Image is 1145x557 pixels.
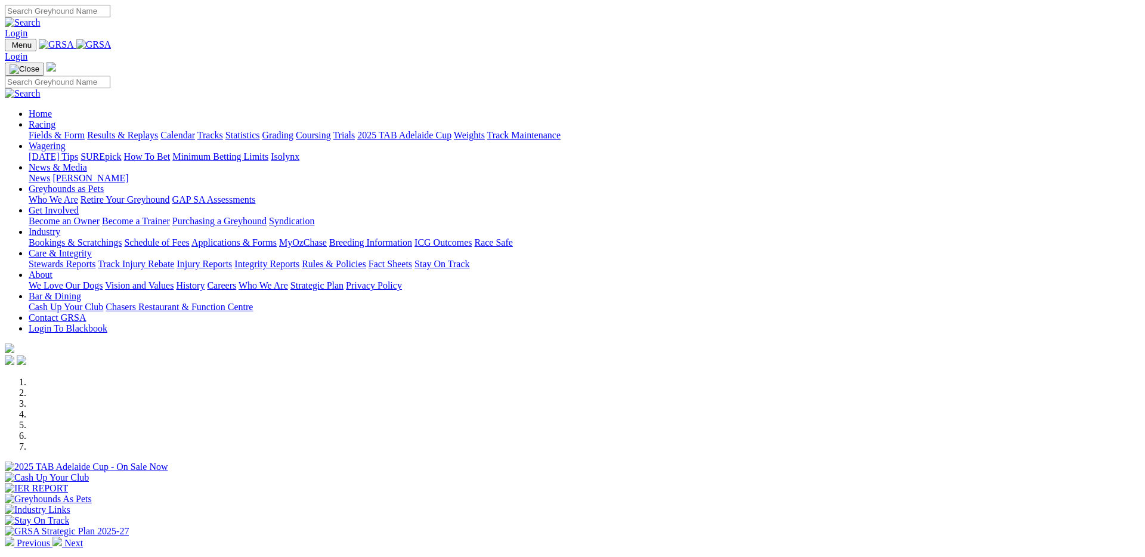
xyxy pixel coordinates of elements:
[177,259,232,269] a: Injury Reports
[207,280,236,290] a: Careers
[5,5,110,17] input: Search
[5,63,44,76] button: Toggle navigation
[29,259,1140,270] div: Care & Integrity
[29,184,104,194] a: Greyhounds as Pets
[346,280,402,290] a: Privacy Policy
[87,130,158,140] a: Results & Replays
[5,515,69,526] img: Stay On Track
[29,259,95,269] a: Stewards Reports
[302,259,366,269] a: Rules & Policies
[47,62,56,72] img: logo-grsa-white.png
[10,64,39,74] img: Close
[29,194,1140,205] div: Greyhounds as Pets
[29,141,66,151] a: Wagering
[5,28,27,38] a: Login
[29,237,122,247] a: Bookings & Scratchings
[29,248,92,258] a: Care & Integrity
[5,537,14,546] img: chevron-left-pager-white.svg
[29,302,1140,312] div: Bar & Dining
[333,130,355,140] a: Trials
[29,237,1140,248] div: Industry
[5,526,129,537] img: GRSA Strategic Plan 2025-27
[5,472,89,483] img: Cash Up Your Club
[271,151,299,162] a: Isolynx
[5,538,52,548] a: Previous
[29,109,52,119] a: Home
[52,537,62,546] img: chevron-right-pager-white.svg
[76,39,112,50] img: GRSA
[474,237,512,247] a: Race Safe
[234,259,299,269] a: Integrity Reports
[29,323,107,333] a: Login To Blackbook
[176,280,205,290] a: History
[29,312,86,323] a: Contact GRSA
[29,216,100,226] a: Become an Owner
[5,88,41,99] img: Search
[290,280,343,290] a: Strategic Plan
[5,344,14,353] img: logo-grsa-white.png
[29,216,1140,227] div: Get Involved
[52,173,128,183] a: [PERSON_NAME]
[5,51,27,61] a: Login
[17,538,50,548] span: Previous
[17,355,26,365] img: twitter.svg
[239,280,288,290] a: Who We Are
[262,130,293,140] a: Grading
[29,227,60,237] a: Industry
[5,76,110,88] input: Search
[29,119,55,129] a: Racing
[106,302,253,312] a: Chasers Restaurant & Function Centre
[105,280,174,290] a: Vision and Values
[29,173,50,183] a: News
[487,130,561,140] a: Track Maintenance
[172,194,256,205] a: GAP SA Assessments
[5,483,68,494] img: IER REPORT
[191,237,277,247] a: Applications & Forms
[5,39,36,51] button: Toggle navigation
[329,237,412,247] a: Breeding Information
[29,173,1140,184] div: News & Media
[5,17,41,28] img: Search
[357,130,451,140] a: 2025 TAB Adelaide Cup
[296,130,331,140] a: Coursing
[12,41,32,49] span: Menu
[29,280,103,290] a: We Love Our Dogs
[5,505,70,515] img: Industry Links
[29,302,103,312] a: Cash Up Your Club
[414,237,472,247] a: ICG Outcomes
[81,151,121,162] a: SUREpick
[102,216,170,226] a: Become a Trainer
[124,151,171,162] a: How To Bet
[29,270,52,280] a: About
[172,151,268,162] a: Minimum Betting Limits
[29,194,78,205] a: Who We Are
[225,130,260,140] a: Statistics
[29,162,87,172] a: News & Media
[5,494,92,505] img: Greyhounds As Pets
[29,130,1140,141] div: Racing
[29,291,81,301] a: Bar & Dining
[369,259,412,269] a: Fact Sheets
[197,130,223,140] a: Tracks
[52,538,83,548] a: Next
[29,130,85,140] a: Fields & Form
[454,130,485,140] a: Weights
[414,259,469,269] a: Stay On Track
[5,355,14,365] img: facebook.svg
[39,39,74,50] img: GRSA
[29,151,1140,162] div: Wagering
[269,216,314,226] a: Syndication
[81,194,170,205] a: Retire Your Greyhound
[279,237,327,247] a: MyOzChase
[98,259,174,269] a: Track Injury Rebate
[29,205,79,215] a: Get Involved
[172,216,267,226] a: Purchasing a Greyhound
[124,237,189,247] a: Schedule of Fees
[160,130,195,140] a: Calendar
[29,280,1140,291] div: About
[29,151,78,162] a: [DATE] Tips
[5,462,168,472] img: 2025 TAB Adelaide Cup - On Sale Now
[64,538,83,548] span: Next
